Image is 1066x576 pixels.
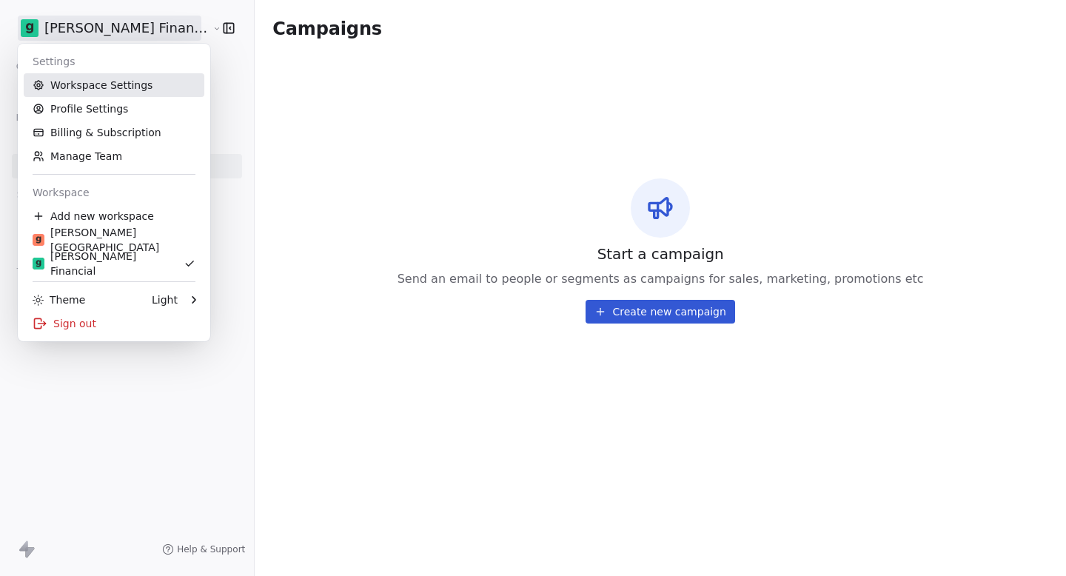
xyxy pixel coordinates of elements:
[33,225,195,255] div: [PERSON_NAME][GEOGRAPHIC_DATA]
[33,234,44,246] img: Goela%20School%20Logos%20(4).png
[33,258,44,269] img: Goela%20Fin%20Logos%20(4).png
[24,121,204,144] a: Billing & Subscription
[33,249,184,278] div: [PERSON_NAME] Financial
[24,97,204,121] a: Profile Settings
[24,73,204,97] a: Workspace Settings
[152,292,178,307] div: Light
[24,50,204,73] div: Settings
[24,144,204,168] a: Manage Team
[24,204,204,228] div: Add new workspace
[24,312,204,335] div: Sign out
[24,181,204,204] div: Workspace
[33,292,85,307] div: Theme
